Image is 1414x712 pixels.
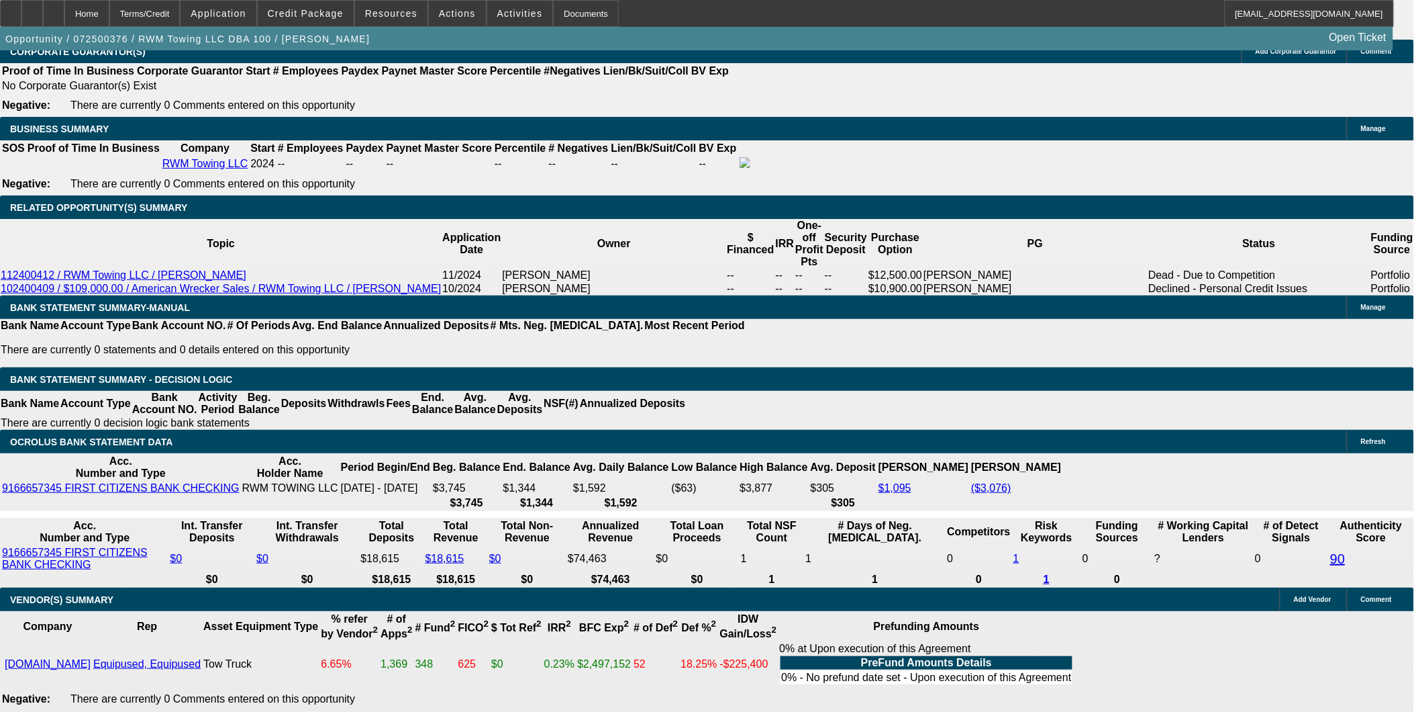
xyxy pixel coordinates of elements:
[169,519,254,545] th: Int. Transfer Deposits
[497,391,544,416] th: Avg. Deposits
[203,621,318,632] b: Asset Equipment Type
[656,573,739,586] th: $0
[682,622,717,633] b: Def %
[1,79,735,93] td: No Corporate Guarantor(s) Exist
[411,391,454,416] th: End. Balance
[824,269,868,282] td: --
[501,269,726,282] td: [PERSON_NAME]
[497,8,543,19] span: Activities
[861,657,992,668] b: PreFund Amounts Details
[671,455,738,480] th: Low Balance
[656,519,739,545] th: Total Loan Proceeds
[246,65,270,77] b: Start
[2,547,148,570] a: 9166657345 FIRST CITIZENS BANK CHECKING
[484,619,489,629] sup: 2
[291,319,383,332] th: Avg. End Balance
[256,573,358,586] th: $0
[739,455,808,480] th: High Balance
[2,693,50,705] b: Negative:
[268,8,344,19] span: Credit Package
[1148,269,1370,282] td: Dead - Due to Competition
[340,482,431,495] td: [DATE] - [DATE]
[425,573,487,586] th: $18,615
[1361,125,1386,132] span: Manage
[10,202,187,213] span: RELATED OPPORTUNITY(S) SUMMARY
[874,621,980,632] b: Prefunding Amounts
[740,519,804,545] th: Sum of the Total NSF Count and Total Overdraft Fee Count from Ocrolus
[346,157,385,171] td: --
[579,622,629,633] b: BFC Exp
[711,619,716,629] sup: 2
[458,622,489,633] b: FICO
[740,573,804,586] th: 1
[2,99,50,111] b: Negative:
[805,546,945,572] td: 1
[340,455,431,480] th: Period Begin/End
[442,269,501,282] td: 11/2024
[795,282,824,296] td: --
[203,642,319,686] td: Tow Truck
[1324,26,1392,49] a: Open Ticket
[162,158,248,169] a: RWM Towing LLC
[947,519,1011,545] th: Competitors
[432,496,501,510] th: $3,745
[610,157,697,171] td: --
[1082,519,1152,545] th: Funding Sources
[775,269,795,282] td: --
[489,519,566,545] th: Total Non-Revenue
[1,455,240,480] th: Acc. Number and Type
[1148,219,1370,269] th: Status
[691,65,729,77] b: BV Exp
[250,142,274,154] b: Start
[572,496,670,510] th: $1,592
[258,1,354,26] button: Credit Package
[1013,553,1019,564] a: 1
[23,621,72,632] b: Company
[739,482,808,495] td: $3,877
[490,319,644,332] th: # Mts. Neg. [MEDICAL_DATA].
[425,519,487,545] th: Total Revenue
[656,546,739,572] td: $0
[740,157,750,168] img: facebook-icon.png
[5,658,91,670] a: [DOMAIN_NAME]
[634,622,678,633] b: # of Def
[489,573,566,586] th: $0
[805,519,945,545] th: # Days of Neg. [MEDICAL_DATA].
[680,642,717,686] td: 18.25%
[407,625,412,635] sup: 2
[450,619,455,629] sup: 2
[726,282,774,296] td: --
[699,157,738,171] td: --
[1,283,441,294] a: 102400409 / $109,000.00 / American Wrecker Sales / RWM Towing LLC / [PERSON_NAME]
[572,455,670,480] th: Avg. Daily Balance
[1294,596,1331,603] span: Add Vendor
[1370,269,1414,282] td: Portfolio
[719,642,778,686] td: -$225,400
[489,553,501,564] a: $0
[644,319,746,332] th: Most Recent Period
[432,455,501,480] th: Beg. Balance
[256,553,268,564] a: $0
[429,1,486,26] button: Actions
[346,142,384,154] b: Paydex
[60,391,132,416] th: Account Type
[70,178,355,189] span: There are currently 0 Comments entered on this opportunity
[624,619,629,629] sup: 2
[923,269,1148,282] td: [PERSON_NAME]
[327,391,385,416] th: Withdrawls
[579,391,686,416] th: Annualized Deposits
[1256,48,1337,55] span: Add Corporate Guarantor
[439,8,476,19] span: Actions
[878,482,911,494] a: $1,095
[1370,282,1414,296] td: Portfolio
[442,219,501,269] th: Application Date
[198,391,238,416] th: Activity Period
[810,455,876,480] th: Avg. Deposit
[566,619,571,629] sup: 2
[381,613,412,639] b: # of Apps
[726,219,774,269] th: $ Financed
[490,65,541,77] b: Percentile
[775,219,795,269] th: IRR
[795,269,824,282] td: --
[278,158,285,169] span: --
